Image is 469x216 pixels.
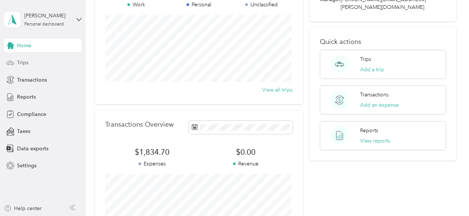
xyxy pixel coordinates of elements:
p: Quick actions [320,38,446,46]
p: Transactions [360,91,388,99]
button: View reports [360,137,390,145]
p: Personal [168,1,230,8]
p: Revenue [199,160,293,168]
span: Data exports [17,145,48,152]
p: Transactions Overview [105,121,174,128]
span: Home [17,42,31,49]
span: $0.00 [199,147,293,157]
button: Add a trip [360,66,384,73]
span: Transactions [17,76,47,84]
p: Expenses [105,160,199,168]
span: Reports [17,93,36,101]
div: Personal dashboard [24,22,64,27]
button: View all trips [262,86,292,94]
span: Compliance [17,110,46,118]
div: [PERSON_NAME] [24,12,71,20]
span: Settings [17,162,37,169]
iframe: Everlance-gr Chat Button Frame [428,175,469,216]
span: Taxes [17,127,30,135]
p: Work [105,1,168,8]
span: $1,834.70 [105,147,199,157]
button: Add an expense [360,101,399,109]
p: Reports [360,127,378,134]
p: Unclassified [230,1,292,8]
button: Help center [4,205,42,212]
span: Trips [17,59,28,66]
p: Trips [360,55,371,63]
